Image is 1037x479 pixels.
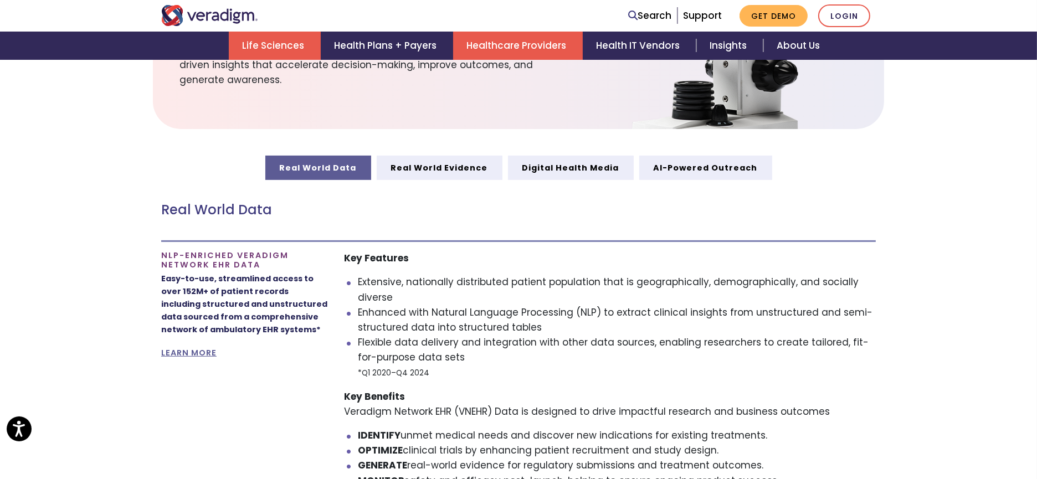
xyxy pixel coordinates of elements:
[583,32,696,60] a: Health IT Vendors
[358,429,401,442] strong: IDENTIFY
[344,251,409,265] strong: Key Features
[161,272,327,336] p: Easy-to-use, streamlined access to over 152M+ of patient records including structured and unstruc...
[358,275,876,305] li: Extensive, nationally distributed patient population that is geographically, demographically, and...
[683,9,722,22] a: Support
[377,156,502,180] a: Real World Evidence
[161,202,876,218] h3: Real World Data
[763,32,833,60] a: About Us
[818,4,870,27] a: Login
[161,347,217,358] a: LEARN MORE
[358,444,403,457] strong: OPTIMIZE
[508,156,634,180] a: Digital Health Media
[161,5,258,26] img: Veradigm logo
[344,390,405,403] strong: Key Benefits
[358,428,876,443] li: unmet medical needs and discover new indications for existing treatments.
[358,368,430,378] small: *Q1 2020–Q4 2024
[321,32,453,60] a: Health Plans + Payers
[696,32,763,60] a: Insights
[628,8,671,23] a: Search
[358,458,876,473] li: real-world evidence for regulatory submissions and treatment outcomes.
[358,443,876,458] li: clinical trials by enhancing patient recruitment and study design.
[453,32,583,60] a: Healthcare Providers
[161,251,327,270] h4: NLP-ENRICHED VERADIGM NETWORK EHR DATA
[358,459,408,472] strong: GENERATE
[344,389,876,419] p: Veradigm Network EHR (VNEHR) Data is designed to drive impactful research and business outcomes
[358,305,876,335] li: Enhanced with Natural Language Processing (NLP) to extract clinical insights from unstructured an...
[265,156,371,180] a: Real World Data
[229,32,321,60] a: Life Sciences
[358,335,876,380] li: Flexible data delivery and integration with other data sources, enabling researchers to create ta...
[639,156,772,180] a: AI-Powered Outreach
[740,5,808,27] a: Get Demo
